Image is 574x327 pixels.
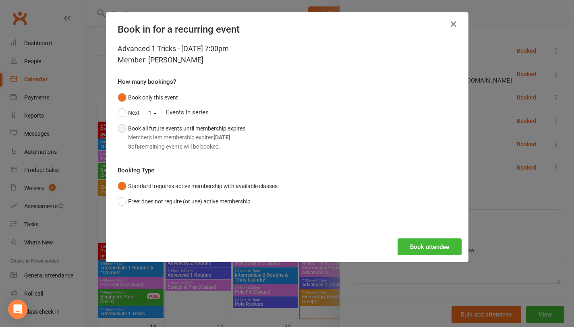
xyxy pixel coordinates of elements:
button: Close [447,18,460,31]
h4: Book in for a recurring event [118,24,457,35]
div: Advanced 1 Tricks - [DATE] 7:00pm Member: [PERSON_NAME] [118,43,457,66]
button: Book only this event [118,90,178,105]
div: of remaining events will be booked. [128,142,245,151]
strong: [DATE] [213,134,230,141]
div: Open Intercom Messenger [8,300,27,319]
button: Book attendee [398,238,462,255]
div: Book all future events until membership expires [128,124,245,151]
label: Booking Type [118,166,154,175]
strong: 3 [128,143,131,150]
strong: 6 [137,143,140,150]
div: Member's last membership expires [128,133,245,142]
button: Next [118,105,140,120]
label: How many bookings? [118,77,176,87]
button: Book all future events until membership expiresMember's last membership expires[DATE]3of6remainin... [118,121,245,154]
div: Events in series [118,105,457,120]
button: Standard: requires active membership with available classes [118,178,278,194]
button: Free: does not require (or use) active membership [118,194,251,209]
